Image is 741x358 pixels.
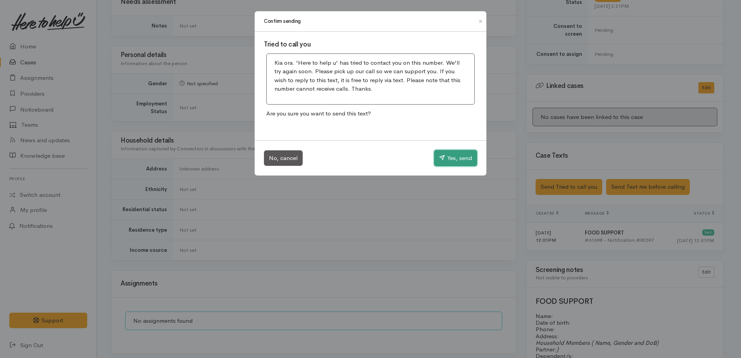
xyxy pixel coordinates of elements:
[264,17,301,25] h1: Confirm sending
[434,150,477,166] button: Yes, send
[274,59,467,93] p: Kia ora. 'Here to help u' has tried to contact you on this number. We'll try again soon. Please p...
[474,17,487,26] button: Close
[264,150,303,166] button: No, cancel
[264,41,477,48] h3: Tried to call you
[264,107,477,120] p: Are you sure you want to send this text?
